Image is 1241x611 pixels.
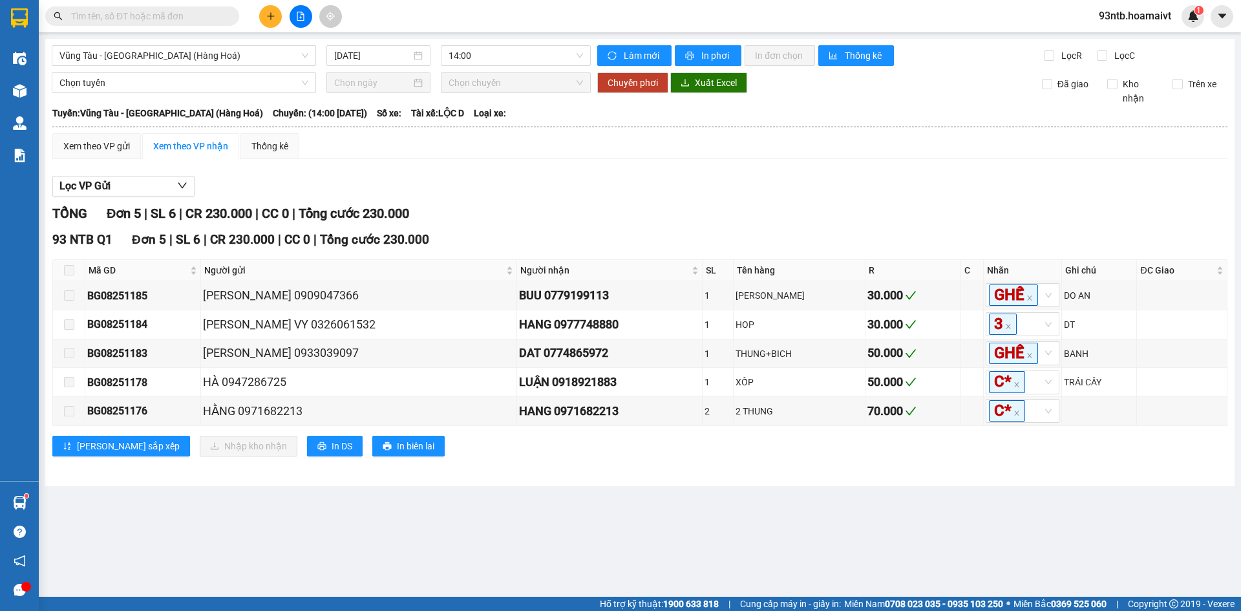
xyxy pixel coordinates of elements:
td: BG08251176 [85,397,201,426]
button: downloadXuất Excel [670,72,747,93]
span: aim [326,12,335,21]
div: BG08251176 [87,403,198,419]
span: | [144,206,147,221]
div: [PERSON_NAME] 0909047366 [203,286,514,305]
div: Thống kê [251,139,288,153]
span: Đã giao [1052,77,1094,91]
span: SL 6 [151,206,176,221]
span: check [905,290,917,301]
div: 1 [705,288,731,303]
span: Lọc R [1056,48,1084,63]
button: plus [259,5,282,28]
span: | [204,232,207,247]
span: question-circle [14,526,26,538]
span: | [728,597,730,611]
div: 2 [705,404,731,418]
td: BG08251178 [85,368,201,397]
img: warehouse-icon [13,84,27,98]
div: BG08251178 [87,374,198,391]
div: [PERSON_NAME] VY 0326061532 [203,316,514,334]
div: DO AN [1064,288,1134,303]
div: DAT 0774865972 [519,344,700,362]
button: syncLàm mới [597,45,672,66]
div: 1 [705,317,731,332]
img: icon-new-feature [1187,10,1199,22]
span: Trên xe [1183,77,1222,91]
span: [PERSON_NAME] sắp xếp [77,439,180,453]
input: Chọn ngày [334,76,411,90]
span: 93 NTB Q1 [52,232,112,247]
span: printer [383,442,392,452]
span: Hỗ trợ kỹ thuật: [600,597,719,611]
div: BG08251185 [87,288,198,304]
th: C [961,260,984,281]
button: Chuyển phơi [597,72,668,93]
span: ⚪️ [1006,601,1010,606]
span: Làm mới [624,48,661,63]
th: SL [703,260,734,281]
span: check [905,376,917,388]
span: Cung cấp máy in - giấy in: [740,597,841,611]
span: 93ntb.hoamaivt [1088,8,1182,24]
span: Loại xe: [474,106,506,120]
span: close [1013,381,1020,388]
span: caret-down [1216,10,1228,22]
span: TỔNG [52,206,87,221]
div: THUNG+BICH [736,347,862,361]
img: warehouse-icon [13,52,27,65]
span: printer [685,51,696,61]
div: DT [1064,317,1134,332]
input: Tìm tên, số ĐT hoặc mã đơn [71,9,224,23]
div: 50.000 [867,373,959,391]
input: 15/08/2025 [334,48,411,63]
td: BG08251183 [85,339,201,369]
div: XỐP [736,375,862,389]
button: printerIn DS [307,436,363,456]
div: Xem theo VP nhận [153,139,228,153]
span: Lọc C [1109,48,1137,63]
span: | [179,206,182,221]
span: | [313,232,317,247]
span: CC 0 [284,232,310,247]
span: GHẾ [989,284,1038,306]
strong: 0369 525 060 [1051,599,1107,609]
button: Lọc VP Gửi [52,176,195,197]
span: Đơn 5 [132,232,166,247]
sup: 1 [1194,6,1204,15]
div: 2 THUNG [736,404,862,418]
button: aim [319,5,342,28]
span: Miền Bắc [1013,597,1107,611]
div: LUẬN 0918921883 [519,373,700,391]
img: logo-vxr [11,8,28,28]
span: plus [266,12,275,21]
img: solution-icon [13,149,27,162]
button: downloadNhập kho nhận [200,436,297,456]
div: HÀ 0947286725 [203,373,514,391]
button: printerIn biên lai [372,436,445,456]
div: HANG 0977748880 [519,316,700,334]
span: notification [14,555,26,567]
b: Tuyến: Vũng Tàu - [GEOGRAPHIC_DATA] (Hàng Hoá) [52,108,263,118]
span: down [177,180,187,191]
span: | [255,206,259,221]
span: search [54,12,63,21]
span: download [681,78,690,89]
span: 3 [989,314,1017,335]
span: CC 0 [262,206,289,221]
span: Vũng Tàu - Sài Gòn (Hàng Hoá) [59,46,308,65]
span: copyright [1169,599,1178,608]
div: 1 [705,375,731,389]
th: Tên hàng [734,260,865,281]
span: file-add [296,12,305,21]
span: | [1116,597,1118,611]
div: BG08251184 [87,316,198,332]
span: sync [608,51,619,61]
div: HOP [736,317,862,332]
span: Mã GD [89,263,187,277]
div: BG08251183 [87,345,198,361]
div: 30.000 [867,316,959,334]
div: 50.000 [867,344,959,362]
div: HANG 0971682213 [519,402,700,420]
button: In đơn chọn [745,45,815,66]
span: In DS [332,439,352,453]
